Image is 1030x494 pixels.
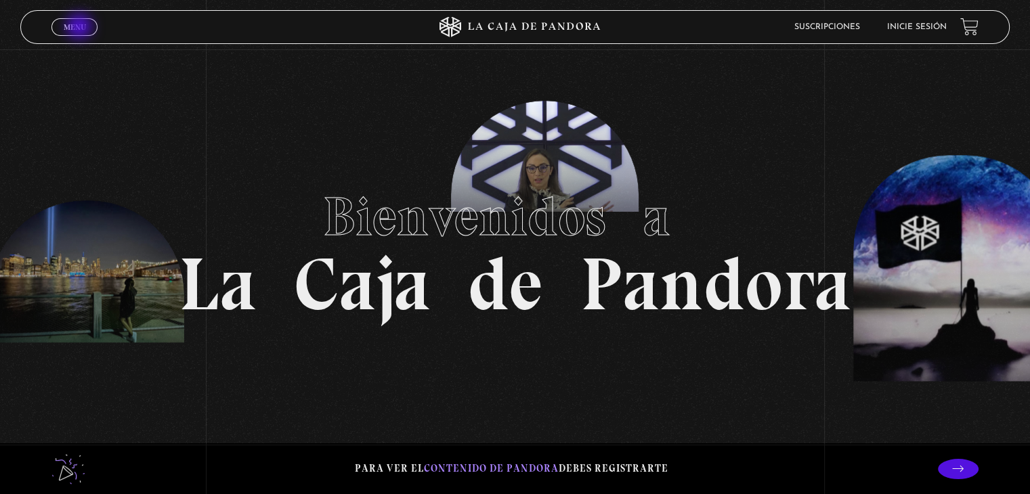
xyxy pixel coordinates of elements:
a: Inicie sesión [887,23,947,31]
span: Bienvenidos a [323,184,708,249]
span: contenido de Pandora [424,462,559,474]
span: Cerrar [59,34,91,43]
a: Suscripciones [794,23,860,31]
h1: La Caja de Pandora [179,173,851,321]
span: Menu [64,23,86,31]
p: Para ver el debes registrarte [355,459,668,478]
a: View your shopping cart [960,18,979,36]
